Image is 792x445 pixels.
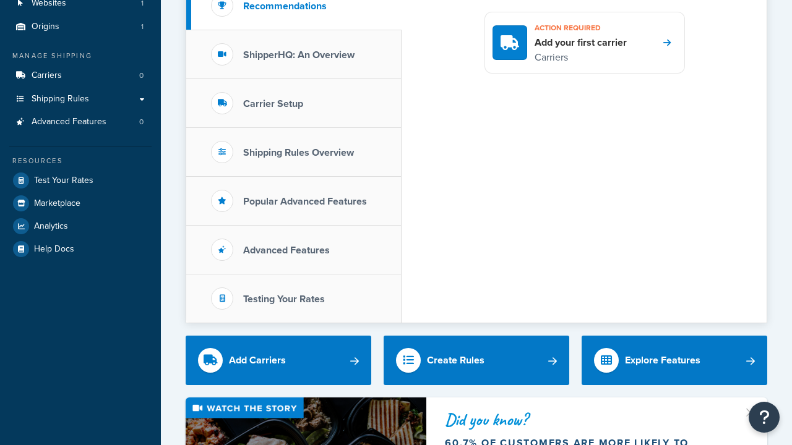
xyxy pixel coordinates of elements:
div: Did you know? [445,411,749,428]
span: Origins [32,22,59,32]
div: Add Carriers [229,352,286,369]
div: Explore Features [625,352,700,369]
a: Marketplace [9,192,152,214]
span: Shipping Rules [32,94,89,104]
a: Origins1 [9,15,152,38]
p: Carriers [535,49,627,66]
h3: Action required [535,20,627,36]
li: Carriers [9,64,152,87]
span: Marketplace [34,198,80,209]
a: Add Carriers [186,336,371,385]
h3: Testing Your Rates [243,294,325,305]
span: Help Docs [34,244,74,255]
div: Resources [9,156,152,166]
a: Shipping Rules [9,88,152,111]
span: 0 [139,70,144,81]
a: Analytics [9,215,152,237]
div: Create Rules [427,352,484,369]
a: Create Rules [384,336,569,385]
h4: Add your first carrier [535,36,627,49]
li: Origins [9,15,152,38]
h3: Carrier Setup [243,98,303,109]
a: Explore Features [582,336,767,385]
a: Advanced Features0 [9,111,152,133]
h3: Shipping Rules Overview [243,147,354,158]
a: Help Docs [9,238,152,260]
span: Test Your Rates [34,176,93,186]
li: Advanced Features [9,111,152,133]
div: Manage Shipping [9,51,152,61]
h3: Advanced Features [243,245,330,256]
span: Carriers [32,70,62,81]
h3: ShipperHQ: An Overview [243,49,355,61]
button: Open Resource Center [749,402,780,433]
h3: Recommendations [243,1,327,12]
span: Analytics [34,221,68,232]
a: Carriers0 [9,64,152,87]
a: Test Your Rates [9,169,152,192]
span: 1 [141,22,144,32]
span: Advanced Features [32,117,106,127]
span: 0 [139,117,144,127]
h3: Popular Advanced Features [243,196,367,207]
